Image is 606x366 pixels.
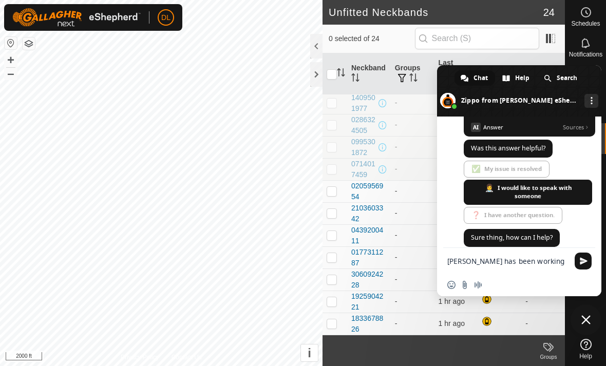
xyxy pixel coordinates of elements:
[351,313,387,335] div: 1833678826
[351,159,376,180] div: 0714017459
[439,297,465,305] span: 5 Oct 2025 at 7:26 pm
[543,5,555,20] span: 24
[351,225,387,246] div: 0439200411
[474,70,488,86] span: Chat
[521,291,565,313] td: -
[391,136,434,158] td: -
[391,114,434,136] td: -
[579,353,592,359] span: Help
[471,144,545,152] span: Was this answer helpful?
[391,224,434,246] td: -
[496,70,537,86] div: Help
[521,53,565,95] th: Alerts
[351,137,376,158] div: 0995301872
[391,268,434,291] td: -
[391,291,434,313] td: -
[329,6,543,18] h2: Unfitted Neckbands
[5,67,17,80] button: –
[434,53,478,95] th: Last Updated
[471,123,481,132] span: AI
[337,70,345,78] p-sorticon: Activate to sort
[351,75,359,83] p-sorticon: Activate to sort
[161,12,171,23] span: DL
[557,70,577,86] span: Search
[5,37,17,49] button: Reset Map
[447,281,456,289] span: Insert an emoji
[461,281,469,289] span: Send a file
[532,353,565,361] div: Groups
[351,114,376,136] div: 0286324505
[439,319,465,328] span: 5 Oct 2025 at 7:26 pm
[351,181,387,202] div: 0205956954
[569,51,602,57] span: Notifications
[12,8,141,27] img: Gallagher Logo
[351,92,376,114] div: 1409501977
[584,94,598,108] div: More channels
[471,233,553,242] span: Sure thing, how can I help?
[571,304,601,335] div: Close chat
[391,246,434,268] td: -
[23,37,35,50] button: Map Layers
[301,344,318,361] button: i
[478,53,521,95] th: Battery
[351,247,387,268] div: 0177311287
[538,70,584,86] div: Search
[347,53,391,95] th: Neckband
[121,353,159,362] a: Privacy Policy
[391,92,434,114] td: -
[521,313,565,335] td: -
[391,202,434,224] td: -
[575,253,592,269] span: Send
[329,33,415,44] span: 0 selected of 24
[391,180,434,202] td: -
[391,313,434,335] td: -
[483,123,559,132] span: Answer
[415,28,539,49] input: Search (S)
[454,70,495,86] div: Chat
[351,291,387,313] div: 1925904221
[351,203,387,224] div: 2103603342
[515,70,529,86] span: Help
[391,53,434,95] th: Groups
[391,158,434,180] td: -
[308,346,311,360] span: i
[474,281,482,289] span: Audio message
[563,123,589,132] span: Sources
[351,269,387,291] div: 3060924228
[447,257,569,266] textarea: Compose your message...
[5,54,17,66] button: +
[172,353,202,362] a: Contact Us
[409,75,418,83] p-sorticon: Activate to sort
[565,335,606,363] a: Help
[571,21,600,27] span: Schedules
